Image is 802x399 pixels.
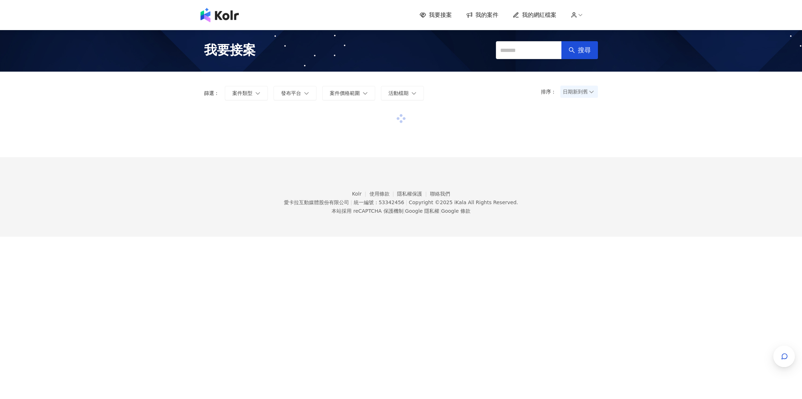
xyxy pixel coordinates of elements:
span: 發布平台 [281,90,301,96]
a: iKala [454,199,467,205]
span: | [439,208,441,214]
span: 本站採用 reCAPTCHA 保護機制 [332,207,470,215]
a: 我要接案 [420,11,452,19]
span: 我要接案 [204,41,256,59]
p: 排序： [541,89,560,95]
span: | [351,199,352,205]
button: 案件類型 [225,86,268,100]
span: search [569,47,575,53]
a: 使用條款 [369,191,397,197]
span: 案件類型 [232,90,252,96]
span: | [406,199,407,205]
a: 我的案件 [466,11,498,19]
div: 愛卡拉互動媒體股份有限公司 [284,199,349,205]
a: 隱私權保護 [397,191,430,197]
div: 統一編號：53342456 [354,199,404,205]
button: 活動檔期 [381,86,424,100]
img: logo [200,8,239,22]
a: Google 隱私權 [405,208,439,214]
span: | [404,208,405,214]
span: 案件價格範圍 [330,90,360,96]
a: Google 條款 [441,208,470,214]
button: 搜尋 [561,41,598,59]
span: 搜尋 [578,46,591,54]
a: 我的網紅檔案 [513,11,556,19]
span: 我的網紅檔案 [522,11,556,19]
span: 我要接案 [429,11,452,19]
span: 活動檔期 [388,90,409,96]
button: 案件價格範圍 [322,86,375,100]
div: Copyright © 2025 All Rights Reserved. [409,199,518,205]
a: Kolr [352,191,369,197]
button: 發布平台 [274,86,317,100]
span: 日期新到舊 [563,86,595,97]
p: 篩選： [204,90,219,96]
span: 我的案件 [475,11,498,19]
a: 聯絡我們 [430,191,450,197]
